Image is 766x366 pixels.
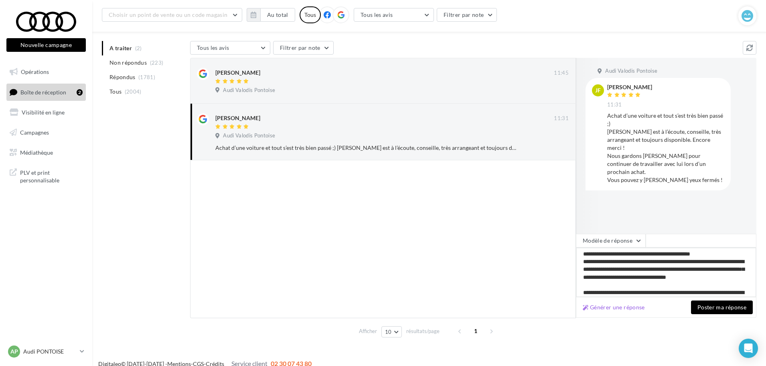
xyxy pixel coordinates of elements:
span: (1781) [138,74,155,80]
span: Tous les avis [197,44,229,51]
button: Au total [247,8,295,22]
span: Médiathèque [20,149,53,155]
span: Répondus [109,73,136,81]
span: Boîte de réception [20,88,66,95]
div: [PERSON_NAME] [607,84,652,90]
span: PLV et print personnalisable [20,167,83,184]
button: 10 [381,326,402,337]
div: Tous [300,6,321,23]
span: (2004) [125,88,142,95]
div: 2 [77,89,83,96]
a: Boîte de réception2 [5,84,87,101]
span: JF [595,86,601,94]
button: Filtrer par note [273,41,334,55]
span: AP [10,348,18,356]
a: Visibilité en ligne [5,104,87,121]
a: Opérations [5,63,87,80]
span: 11:45 [554,70,569,77]
span: Tous [109,88,122,96]
a: Campagnes [5,124,87,141]
a: AP Audi PONTOISE [6,344,86,359]
span: 11:31 [607,101,622,108]
div: [PERSON_NAME] [215,69,260,77]
span: Audi Valodis Pontoise [605,67,657,75]
span: (223) [150,59,164,66]
span: Afficher [359,327,377,335]
div: Achat d’une voiture et tout s’est très bien passé ;) [PERSON_NAME] est à l’écoute, conseille, trè... [607,112,724,184]
span: résultats/page [406,327,440,335]
button: Au total [260,8,295,22]
span: Non répondus [109,59,147,67]
span: Audi Valodis Pontoise [223,87,275,94]
button: Tous les avis [354,8,434,22]
button: Filtrer par note [437,8,497,22]
button: Choisir un point de vente ou un code magasin [102,8,242,22]
button: Modèle de réponse [576,234,646,247]
span: Audi Valodis Pontoise [223,132,275,139]
a: Médiathèque [5,144,87,161]
a: PLV et print personnalisable [5,164,87,188]
button: Poster ma réponse [691,301,753,314]
span: 11:31 [554,115,569,122]
span: Tous les avis [361,11,393,18]
button: Générer une réponse [580,303,648,312]
div: Achat d’une voiture et tout s’est très bien passé ;) [PERSON_NAME] est à l’écoute, conseille, trè... [215,144,517,152]
span: Campagnes [20,129,49,136]
div: [PERSON_NAME] [215,114,260,122]
span: Opérations [21,68,49,75]
span: Choisir un point de vente ou un code magasin [109,11,227,18]
button: Nouvelle campagne [6,38,86,52]
button: Tous les avis [190,41,270,55]
p: Audi PONTOISE [23,348,77,356]
span: 10 [385,329,392,335]
div: Open Intercom Messenger [739,339,758,358]
span: 1 [469,325,482,337]
span: Visibilité en ligne [22,109,65,116]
